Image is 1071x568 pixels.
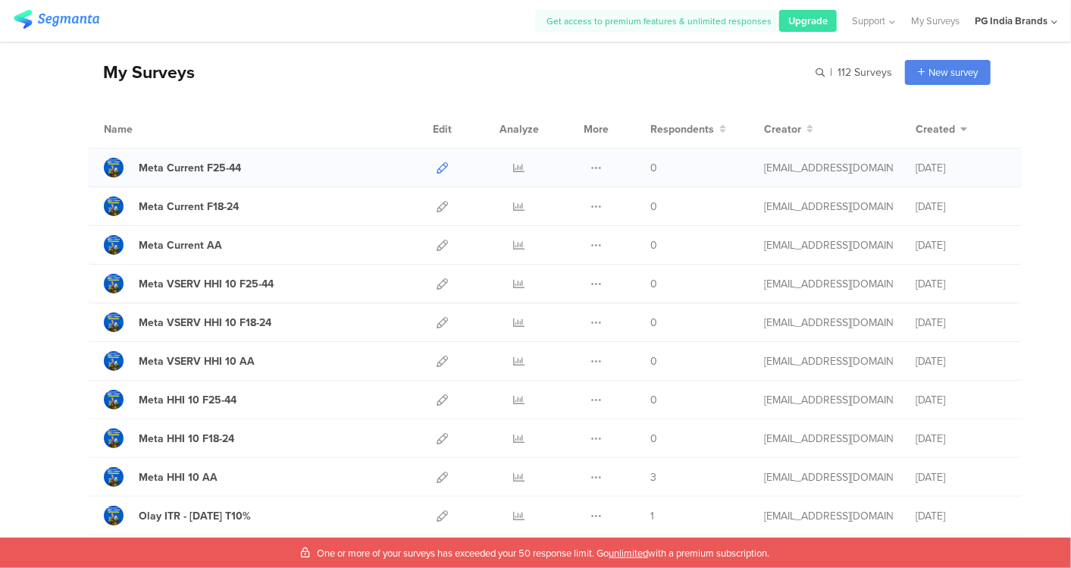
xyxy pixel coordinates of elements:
[916,121,955,137] span: Created
[426,110,459,148] div: Edit
[916,315,1007,331] div: [DATE]
[764,508,893,524] div: kar.s.1@pg.com
[139,315,271,331] div: Meta VSERV HHI 10 F18-24
[609,546,649,560] span: unlimited
[916,276,1007,292] div: [DATE]
[318,546,770,560] span: One or more of your surveys has exceeded your 50 response limit. Go with a premium subscription.
[650,392,657,408] span: 0
[838,64,892,80] span: 112 Surveys
[104,506,251,526] a: Olay ITR - [DATE] T10%
[580,110,612,148] div: More
[139,353,255,369] div: Meta VSERV HHI 10 AA
[650,353,657,369] span: 0
[104,390,236,410] a: Meta HHI 10 F25-44
[650,121,726,137] button: Respondents
[916,237,1007,253] div: [DATE]
[650,237,657,253] span: 0
[104,467,218,487] a: Meta HHI 10 AA
[916,160,1007,176] div: [DATE]
[546,14,772,28] span: Get access to premium features & unlimited responses
[916,353,1007,369] div: [DATE]
[104,121,195,137] div: Name
[650,199,657,215] span: 0
[916,431,1007,447] div: [DATE]
[88,59,195,85] div: My Surveys
[764,121,813,137] button: Creator
[975,14,1048,28] div: PG India Brands
[139,469,218,485] div: Meta HHI 10 AA
[916,392,1007,408] div: [DATE]
[764,353,893,369] div: kar.s.1@pg.com
[764,199,893,215] div: kar.s.1@pg.com
[104,158,241,177] a: Meta Current F25-44
[650,160,657,176] span: 0
[650,276,657,292] span: 0
[853,14,886,28] span: Support
[104,351,255,371] a: Meta VSERV HHI 10 AA
[764,121,801,137] span: Creator
[764,392,893,408] div: kar.s.1@pg.com
[764,276,893,292] div: kar.s.1@pg.com
[139,508,251,524] div: Olay ITR - Sep'25 T10%
[764,160,893,176] div: kar.s.1@pg.com
[104,274,274,293] a: Meta VSERV HHI 10 F25-44
[916,121,967,137] button: Created
[139,392,236,408] div: Meta HHI 10 F25-44
[788,14,828,28] span: Upgrade
[14,10,99,29] img: segmanta logo
[650,508,654,524] span: 1
[139,199,239,215] div: Meta Current F18-24
[650,315,657,331] span: 0
[916,508,1007,524] div: [DATE]
[916,199,1007,215] div: [DATE]
[650,121,714,137] span: Respondents
[764,315,893,331] div: kar.s.1@pg.com
[764,237,893,253] div: kar.s.1@pg.com
[496,110,542,148] div: Analyze
[650,431,657,447] span: 0
[139,276,274,292] div: Meta VSERV HHI 10 F25-44
[764,431,893,447] div: kar.s.1@pg.com
[929,65,978,80] span: New survey
[139,431,234,447] div: Meta HHI 10 F18-24
[828,64,835,80] span: |
[916,469,1007,485] div: [DATE]
[139,237,222,253] div: Meta Current AA
[104,196,239,216] a: Meta Current F18-24
[104,428,234,448] a: Meta HHI 10 F18-24
[764,469,893,485] div: kar.s.1@pg.com
[104,312,271,332] a: Meta VSERV HHI 10 F18-24
[650,469,656,485] span: 3
[139,160,241,176] div: Meta Current F25-44
[104,235,222,255] a: Meta Current AA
